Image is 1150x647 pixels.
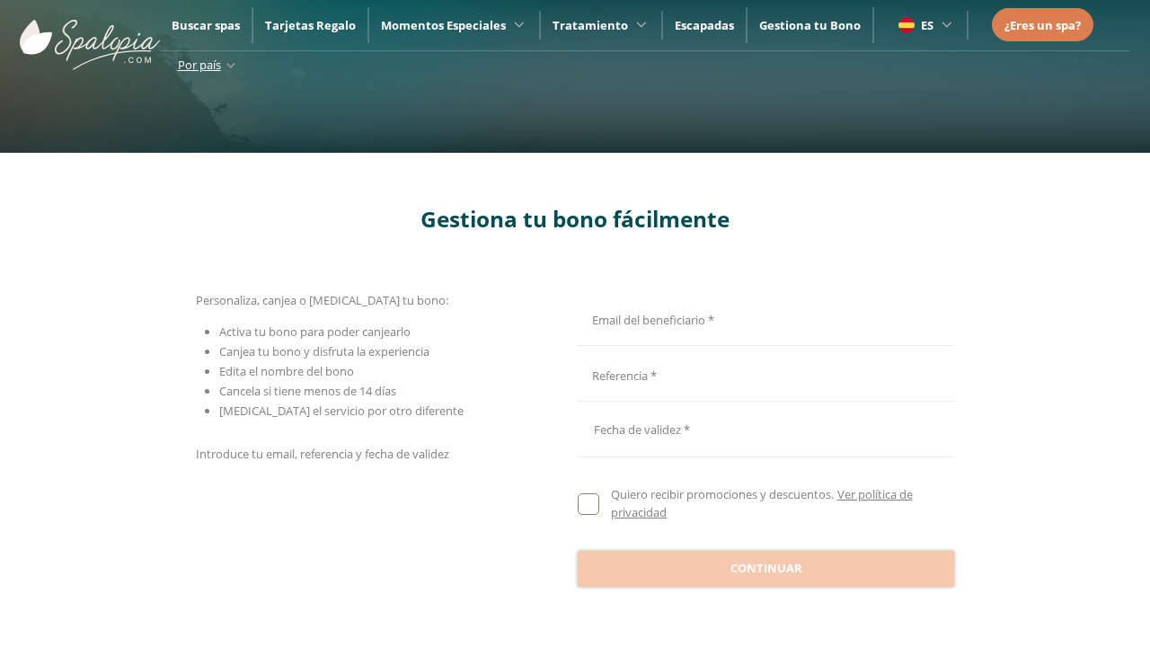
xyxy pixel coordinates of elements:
[611,486,912,520] a: Ver política de privacidad
[675,17,734,33] a: Escapadas
[20,2,160,70] img: ImgLogoSpalopia.BvClDcEz.svg
[1004,15,1081,35] a: ¿Eres un spa?
[172,17,240,33] a: Buscar spas
[219,383,396,399] span: Cancela si tiene menos de 14 días
[178,57,221,73] span: Por país
[611,486,834,502] span: Quiero recibir promociones y descuentos.
[219,343,429,359] span: Canjea tu bono y disfruta la experiencia
[420,204,730,234] span: Gestiona tu bono fácilmente
[219,403,464,419] span: [MEDICAL_DATA] el servicio por otro diferente
[219,363,354,379] span: Edita el nombre del bono
[578,551,954,587] button: Continuar
[730,560,802,578] span: Continuar
[196,292,448,308] span: Personaliza, canjea o [MEDICAL_DATA] tu bono:
[1004,17,1081,33] span: ¿Eres un spa?
[265,17,356,33] a: Tarjetas Regalo
[219,323,411,340] span: Activa tu bono para poder canjearlo
[196,446,449,462] span: Introduce tu email, referencia y fecha de validez
[759,17,861,33] a: Gestiona tu Bono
